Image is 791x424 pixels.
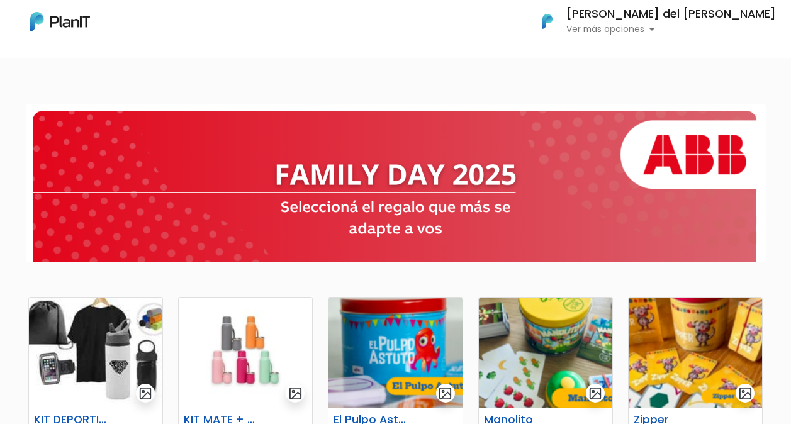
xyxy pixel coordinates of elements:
[138,386,153,401] img: gallery-light
[29,298,162,408] img: thumb_WhatsApp_Image_2025-05-26_at_09.52.07.jpeg
[526,5,776,38] button: PlanIt Logo [PERSON_NAME] del [PERSON_NAME] Ver más opciones
[534,8,561,35] img: PlanIt Logo
[328,298,462,408] img: thumb_Captura_de_pantalla_2025-07-29_101456.png
[30,12,90,31] img: PlanIt Logo
[479,298,612,408] img: thumb_Captura_de_pantalla_2025-07-29_104833.png
[566,9,776,20] h6: [PERSON_NAME] del [PERSON_NAME]
[438,386,452,401] img: gallery-light
[179,298,312,408] img: thumb_2000___2000-Photoroom_-_2025-07-02T103351.963.jpg
[566,25,776,34] p: Ver más opciones
[588,386,603,401] img: gallery-light
[629,298,762,408] img: thumb_Captura_de_pantalla_2025-07-29_105257.png
[288,386,303,401] img: gallery-light
[738,386,753,401] img: gallery-light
